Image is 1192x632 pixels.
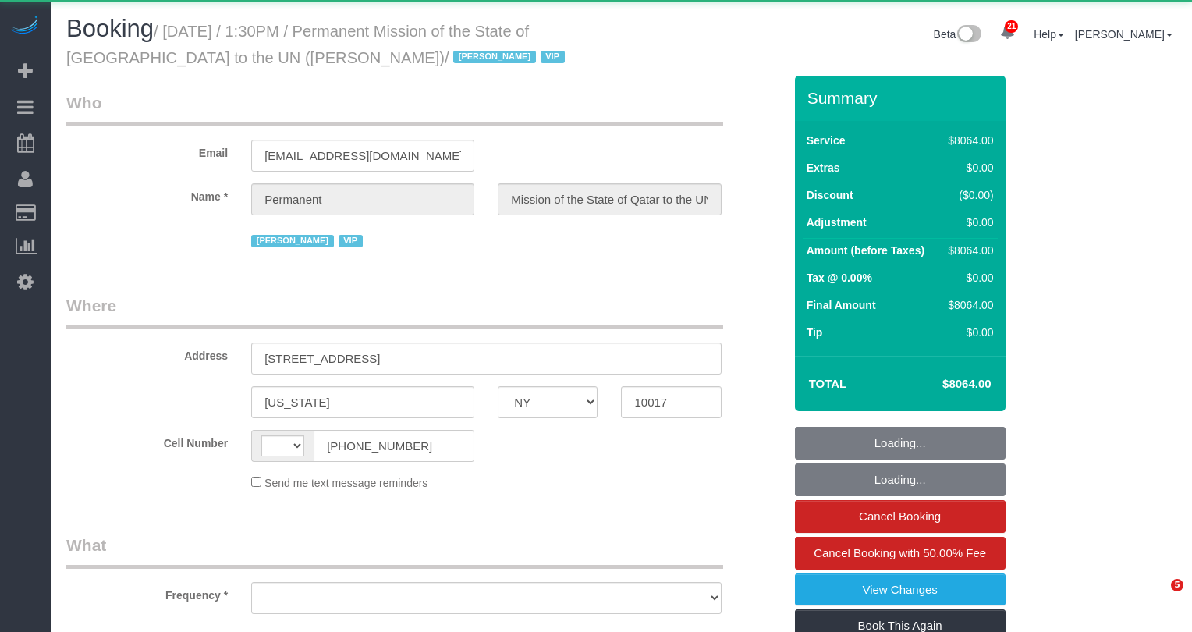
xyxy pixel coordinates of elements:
[264,477,427,489] span: Send me text message reminders
[339,235,363,247] span: VIP
[55,343,239,364] label: Address
[795,537,1006,570] a: Cancel Booking with 50.00% Fee
[992,16,1023,50] a: 21
[55,183,239,204] label: Name *
[251,183,474,215] input: First Name
[498,183,721,215] input: Last Name
[943,160,993,176] div: $0.00
[55,582,239,603] label: Frequency *
[1139,579,1176,616] iframe: Intercom live chat
[314,430,474,462] input: Cell Number
[943,270,993,286] div: $0.00
[1034,28,1064,41] a: Help
[55,140,239,161] label: Email
[251,235,333,247] span: [PERSON_NAME]
[9,16,41,37] img: Automaid Logo
[807,325,823,340] label: Tip
[807,187,853,203] label: Discount
[55,430,239,451] label: Cell Number
[807,270,872,286] label: Tax @ 0.00%
[814,546,986,559] span: Cancel Booking with 50.00% Fee
[943,133,993,148] div: $8064.00
[66,15,154,42] span: Booking
[943,187,993,203] div: ($0.00)
[251,386,474,418] input: City
[66,294,723,329] legend: Where
[943,215,993,230] div: $0.00
[1005,20,1018,33] span: 21
[1075,28,1172,41] a: [PERSON_NAME]
[621,386,721,418] input: Zip Code
[896,378,991,391] h4: $8064.00
[807,215,867,230] label: Adjustment
[251,140,474,172] input: Email
[807,133,846,148] label: Service
[807,89,998,107] h3: Summary
[795,500,1006,533] a: Cancel Booking
[934,28,982,41] a: Beta
[943,243,993,258] div: $8064.00
[807,243,924,258] label: Amount (before Taxes)
[541,51,565,63] span: VIP
[807,160,840,176] label: Extras
[795,573,1006,606] a: View Changes
[807,297,876,313] label: Final Amount
[943,297,993,313] div: $8064.00
[956,25,981,45] img: New interface
[66,534,723,569] legend: What
[66,91,723,126] legend: Who
[445,49,569,66] span: /
[453,51,535,63] span: [PERSON_NAME]
[66,23,569,66] small: / [DATE] / 1:30PM / Permanent Mission of the State of [GEOGRAPHIC_DATA] to the UN ([PERSON_NAME])
[809,377,847,390] strong: Total
[1171,579,1183,591] span: 5
[943,325,993,340] div: $0.00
